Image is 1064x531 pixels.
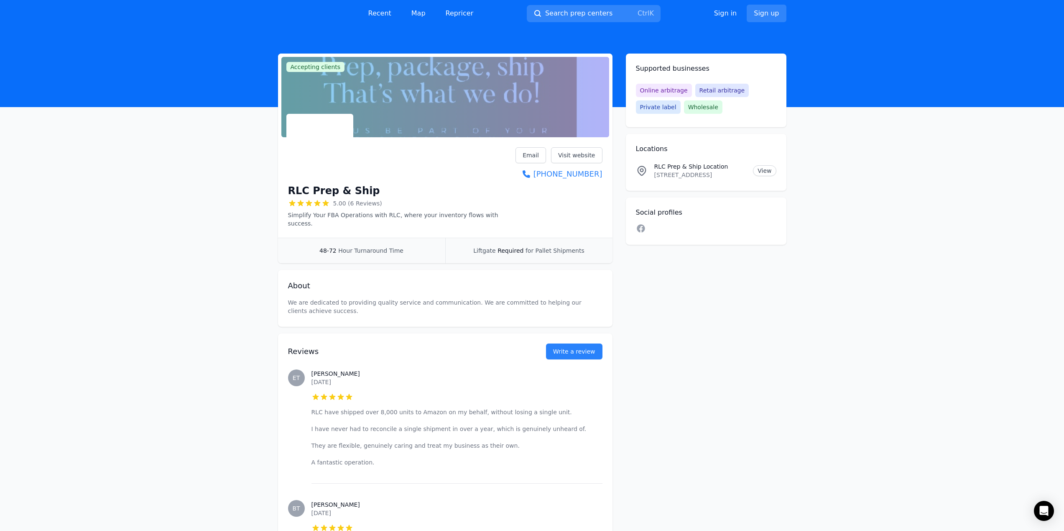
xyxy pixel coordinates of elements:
a: Email [515,147,546,163]
span: Online arbitrage [636,84,692,97]
span: Required [498,247,523,254]
a: Sign up [747,5,786,22]
a: Sign in [714,8,737,18]
span: BT [292,505,300,511]
h2: Social profiles [636,208,776,218]
span: Retail arbitrage [695,84,749,97]
p: [STREET_ADDRESS] [654,171,747,179]
span: Wholesale [684,100,722,114]
h3: [PERSON_NAME] [311,500,602,509]
p: We are dedicated to providing quality service and communication. We are committed to helping our ... [288,298,602,315]
a: Write a review [546,344,602,359]
h1: RLC Prep & Ship [288,184,380,198]
button: Search prep centersCtrlK [527,5,661,22]
p: Simplify Your FBA Operations with RLC, where your inventory flows with success. [288,211,516,228]
span: Private label [636,100,681,114]
p: RLC have shipped over 8,000 units to Amazon on my behalf, without losing a single unit. I have ne... [311,408,602,467]
a: Repricer [439,5,480,22]
span: Accepting clients [286,62,345,72]
img: RLC Prep & Ship [288,115,352,179]
span: 5.00 (6 Reviews) [333,199,382,208]
a: Visit website [551,147,602,163]
a: Map [405,5,432,22]
span: for Pallet Shipments [526,247,584,254]
h2: Locations [636,144,776,154]
kbd: Ctrl [638,9,649,17]
h2: Reviews [288,346,519,357]
h3: [PERSON_NAME] [311,369,602,378]
h2: About [288,280,602,292]
span: 48-72 [319,247,337,254]
span: Hour Turnaround Time [338,247,403,254]
a: [PHONE_NUMBER] [515,168,602,180]
a: Recent [362,5,398,22]
img: PrepCenter [278,8,345,19]
a: View [753,165,776,176]
span: Liftgate [473,247,495,254]
time: [DATE] [311,379,331,385]
time: [DATE] [311,510,331,516]
kbd: K [649,9,654,17]
div: Open Intercom Messenger [1034,501,1054,521]
h2: Supported businesses [636,64,776,74]
span: ET [293,375,300,381]
span: Search prep centers [545,8,612,18]
p: RLC Prep & Ship Location [654,162,747,171]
